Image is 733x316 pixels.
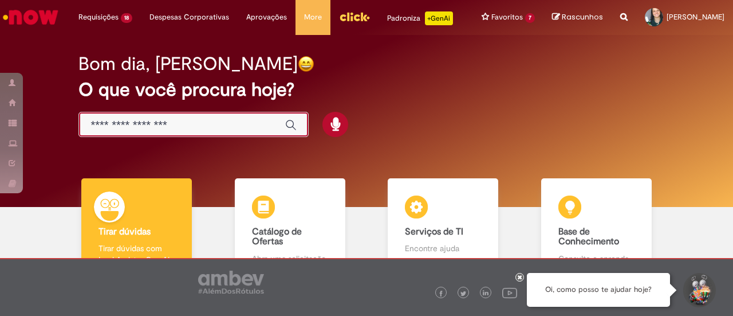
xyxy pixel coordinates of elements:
span: Despesas Corporativas [149,11,229,23]
img: logo_footer_facebook.png [438,291,444,297]
span: Favoritos [491,11,523,23]
p: Tirar dúvidas com Lupi Assist e Gen Ai [98,243,175,266]
img: logo_footer_linkedin.png [483,290,488,297]
a: Catálogo de Ofertas Abra uma solicitação [214,178,367,278]
img: logo_footer_twitter.png [460,291,466,297]
b: Catálogo de Ofertas [252,226,302,248]
p: Encontre ajuda [405,243,481,254]
img: click_logo_yellow_360x200.png [339,8,370,25]
p: Abra uma solicitação [252,253,328,264]
span: More [304,11,322,23]
span: Aprovações [246,11,287,23]
span: Requisições [78,11,119,23]
img: logo_footer_ambev_rotulo_gray.png [198,271,264,294]
p: Consulte e aprenda [558,253,635,264]
p: +GenAi [425,11,453,25]
img: happy-face.png [298,56,314,72]
span: 7 [525,13,535,23]
span: Rascunhos [562,11,603,22]
b: Serviços de TI [405,226,463,237]
span: 18 [121,13,132,23]
b: Tirar dúvidas [98,226,151,237]
img: logo_footer_youtube.png [502,285,517,300]
a: Base de Conhecimento Consulte e aprenda [520,178,673,278]
b: Base de Conhecimento [558,226,619,248]
h2: Bom dia, [PERSON_NAME] [78,54,298,74]
a: Tirar dúvidas Tirar dúvidas com Lupi Assist e Gen Ai [60,178,214,278]
h2: O que você procura hoje? [78,80,654,100]
div: Oi, como posso te ajudar hoje? [527,273,670,307]
span: [PERSON_NAME] [667,12,724,22]
a: Serviços de TI Encontre ajuda [366,178,520,278]
div: Padroniza [387,11,453,25]
button: Iniciar Conversa de Suporte [681,273,716,307]
a: Rascunhos [552,12,603,23]
img: ServiceNow [1,6,60,29]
